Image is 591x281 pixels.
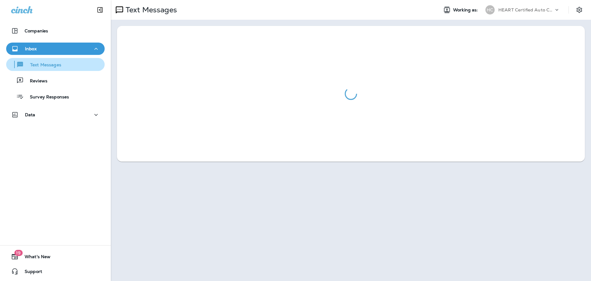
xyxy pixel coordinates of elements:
p: Data [25,112,35,117]
span: Working as: [453,7,479,13]
div: HC [485,5,495,14]
button: 19What's New [6,250,105,263]
button: Text Messages [6,58,105,71]
button: Companies [6,25,105,37]
p: Companies [25,28,48,33]
p: Text Messages [24,62,61,68]
span: 19 [14,250,22,256]
span: Support [18,269,42,276]
button: Data [6,109,105,121]
button: Support [6,265,105,278]
button: Reviews [6,74,105,87]
button: Survey Responses [6,90,105,103]
button: Settings [574,4,585,15]
p: Inbox [25,46,37,51]
p: Reviews [24,78,47,84]
p: Survey Responses [24,94,69,100]
button: Collapse Sidebar [91,4,109,16]
p: Text Messages [123,5,177,14]
p: HEART Certified Auto Care [498,7,554,12]
span: What's New [18,254,50,262]
button: Inbox [6,43,105,55]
